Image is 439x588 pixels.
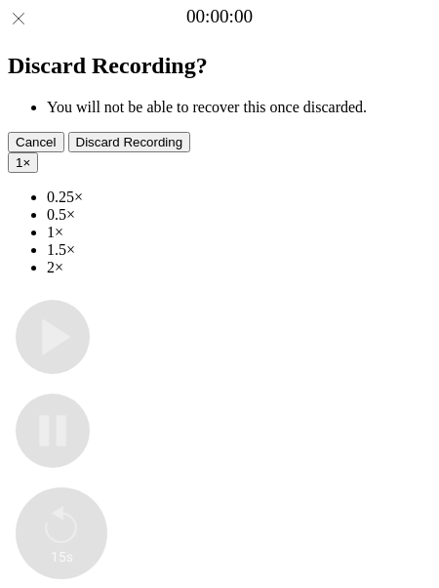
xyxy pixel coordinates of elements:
button: Discard Recording [68,132,191,152]
li: 0.25× [47,189,431,206]
button: Cancel [8,132,64,152]
button: 1× [8,152,38,173]
li: You will not be able to recover this once discarded. [47,99,431,116]
a: 00:00:00 [186,6,253,27]
li: 2× [47,259,431,276]
li: 0.5× [47,206,431,224]
li: 1.5× [47,241,431,259]
h2: Discard Recording? [8,53,431,79]
span: 1 [16,155,22,170]
li: 1× [47,224,431,241]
